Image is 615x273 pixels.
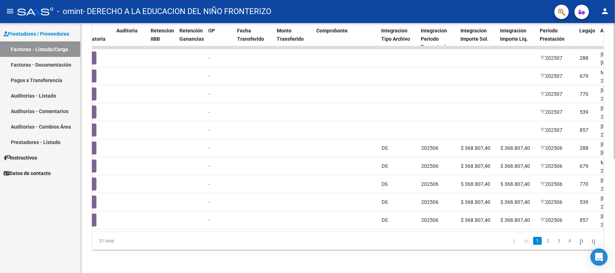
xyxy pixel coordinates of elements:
span: Integracion Tipo Archivo [381,28,410,42]
datatable-header-cell: Fecha Transferido [234,23,274,55]
li: page 4 [565,235,575,247]
div: 679 [580,162,588,170]
a: go to last page [589,237,599,245]
span: OP [208,28,215,33]
span: - [209,217,210,223]
span: 202507 [540,127,562,133]
span: Retención Ganancias [179,28,204,42]
span: Comprobante [316,28,348,33]
span: Retencion IIBB [151,28,174,42]
div: 679 [580,72,588,80]
span: - DERECHO A LA EDUCACION DEL NIÑO FRONTERIZO [83,4,271,19]
span: - [209,109,210,115]
span: 202506 [421,163,438,169]
datatable-header-cell: Monto Transferido [274,23,313,55]
div: 857 [580,126,588,134]
span: - [209,73,210,79]
span: $ 368.807,40 [500,181,530,187]
datatable-header-cell: Legajo [576,23,597,55]
a: go to first page [510,237,519,245]
datatable-header-cell: Retencion IIBB [148,23,177,55]
span: DS [382,199,388,205]
span: 202506 [421,181,438,187]
div: 288 [580,54,588,62]
div: 770 [580,90,588,98]
span: DS [382,217,388,223]
span: Auditoria [116,28,138,33]
li: page 1 [532,235,543,247]
span: - [209,145,210,151]
a: go to previous page [521,237,531,245]
span: Integracion Periodo Presentacion [421,28,451,50]
span: 202506 [540,145,562,151]
span: $ 368.807,40 [461,199,490,205]
span: Período Prestación [540,28,565,42]
span: 202506 [421,217,438,223]
span: 202506 [421,145,438,151]
span: 202506 [540,199,562,205]
span: $ 368.807,40 [500,199,530,205]
datatable-header-cell: Integracion Tipo Archivo [378,23,418,55]
div: 857 [580,216,588,224]
datatable-header-cell: Auditoria [113,23,148,55]
li: page 3 [554,235,565,247]
li: page 2 [543,235,554,247]
span: 202507 [540,91,562,97]
span: Integracion Importe Liq. [500,28,528,42]
span: 202506 [540,181,562,187]
mat-icon: person [601,7,609,15]
datatable-header-cell: Integracion Importe Liq. [497,23,537,55]
span: Integracion Importe Sol. [460,28,489,42]
span: DS [382,181,388,187]
span: 202507 [540,109,562,115]
span: Instructivos [4,154,37,162]
span: 202506 [540,163,562,169]
span: $ 368.807,40 [500,217,530,223]
div: 539 [580,108,588,116]
a: 4 [566,237,574,245]
span: - [209,91,210,97]
datatable-header-cell: Retención Ganancias [177,23,205,55]
span: Prestadores / Proveedores [4,30,69,38]
span: - omint [57,4,83,19]
span: $ 368.807,40 [500,145,530,151]
datatable-header-cell: Período Prestación [537,23,576,55]
span: 202507 [540,55,562,61]
a: 1 [533,237,542,245]
span: $ 368.807,40 [461,145,490,151]
datatable-header-cell: OP [205,23,234,55]
span: $ 368.807,40 [461,163,490,169]
datatable-header-cell: Integracion Periodo Presentacion [418,23,458,55]
datatable-header-cell: Comprobante [313,23,378,55]
div: Open Intercom Messenger [591,249,608,266]
span: $ 368.807,40 [500,163,530,169]
span: Datos de contacto [4,169,51,177]
div: 288 [580,144,588,152]
mat-icon: menu [6,7,14,15]
span: DS [382,163,388,169]
span: Fecha Transferido [237,28,264,42]
span: - [209,163,210,169]
datatable-header-cell: Integracion Importe Sol. [458,23,497,55]
datatable-header-cell: Doc Respaldatoria [70,23,113,55]
span: - [209,127,210,133]
a: 3 [555,237,563,245]
span: Monto Transferido [277,28,304,42]
span: 202507 [540,73,562,79]
span: 202506 [540,217,562,223]
span: - [209,55,210,61]
span: 202506 [421,199,438,205]
div: 539 [580,198,588,206]
span: $ 368.807,40 [461,217,490,223]
span: $ 368.807,40 [461,181,490,187]
a: go to next page [576,237,587,245]
div: 770 [580,180,588,188]
span: DS [382,145,388,151]
div: 31 total [92,232,193,250]
span: - [209,199,210,205]
a: 2 [544,237,553,245]
span: - [209,181,210,187]
span: Legajo [579,28,595,33]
